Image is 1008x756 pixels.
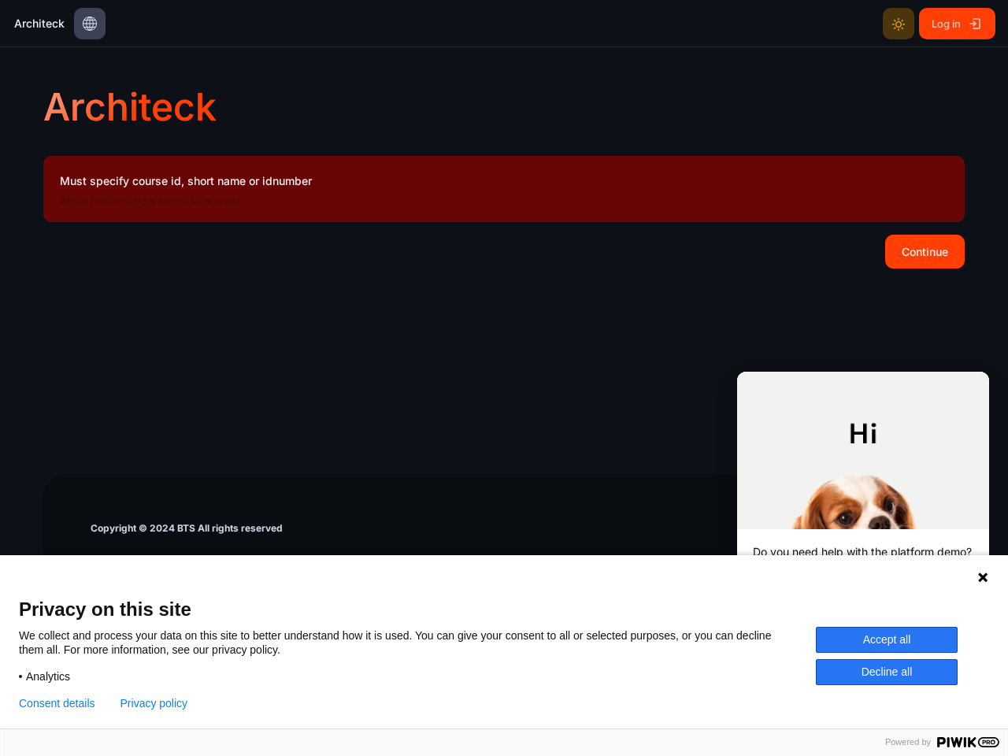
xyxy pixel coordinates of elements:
p: Must specify course id, short name or idnumber [60,172,948,189]
span: Analytics [26,669,70,684]
div: Light Mode [884,7,913,39]
strong: Copyright © 2024 BTS All rights reserved [91,522,283,534]
a: More information about this error [60,194,242,207]
a: Log in [919,8,995,39]
button: Light Mode Dark Mode [883,8,914,39]
a: Privacy policy [120,697,188,710]
span: Powered by [879,737,937,747]
span: Privacy on this site [19,598,989,621]
span: Architeck [14,15,65,31]
button: Languages [74,8,106,39]
button: Accept all [816,627,958,653]
a: Architeck [8,15,65,31]
button: Continue [885,235,965,268]
span: Log in [932,9,961,38]
button: Decline all [816,659,958,685]
h1: Architeck [43,83,217,132]
button: Consent details [19,697,95,710]
p: We collect and process your data on this site to better understand how it is used. You can give y... [19,628,816,657]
